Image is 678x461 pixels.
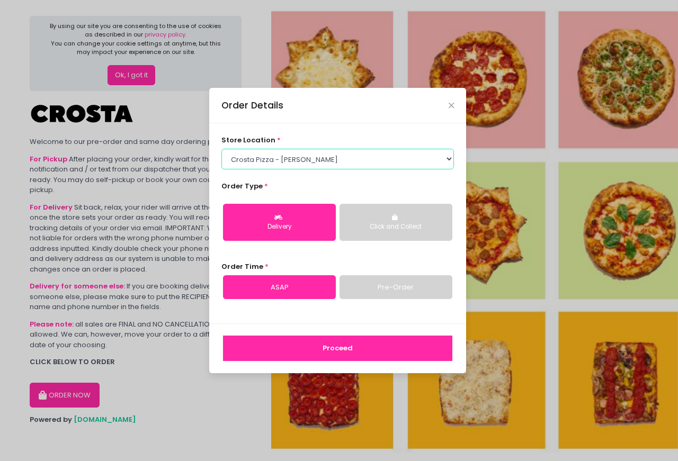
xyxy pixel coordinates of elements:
span: Order Time [221,261,263,272]
a: Pre-Order [340,275,452,300]
button: Close [449,103,454,108]
div: Order Details [221,98,283,112]
button: Delivery [223,204,336,241]
div: Click and Collect [347,222,445,232]
span: Order Type [221,181,263,191]
button: Proceed [223,336,452,361]
span: store location [221,135,275,145]
div: Delivery [230,222,328,232]
button: Click and Collect [340,204,452,241]
a: ASAP [223,275,336,300]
